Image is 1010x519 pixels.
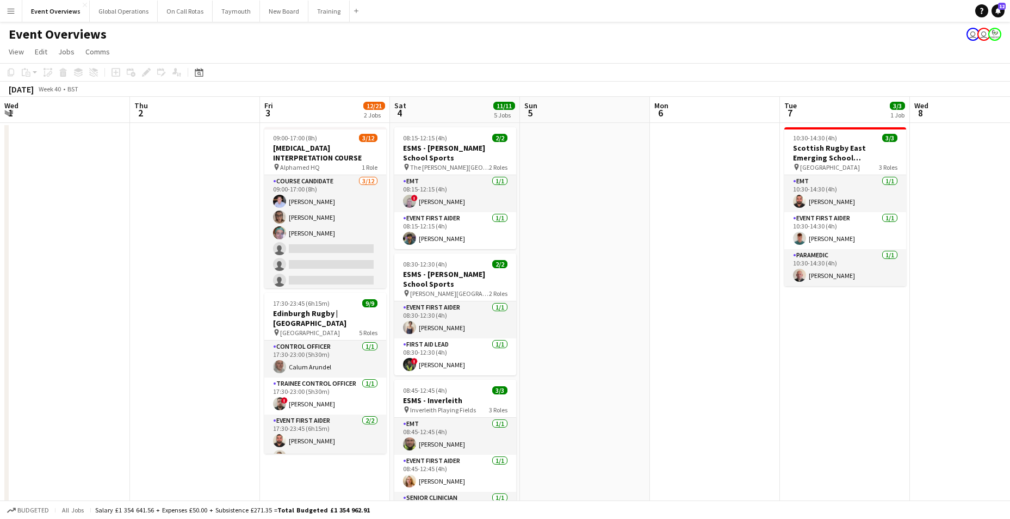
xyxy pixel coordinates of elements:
[4,45,28,59] a: View
[281,397,288,404] span: !
[793,134,837,142] span: 10:30-14:30 (4h)
[67,85,78,93] div: BST
[60,506,86,514] span: All jobs
[264,143,386,163] h3: [MEDICAL_DATA] INTERPRETATION COURSE
[17,506,49,514] span: Budgeted
[213,1,260,22] button: Taymouth
[998,3,1006,10] span: 12
[280,329,340,337] span: [GEOGRAPHIC_DATA]
[489,289,507,298] span: 2 Roles
[277,506,370,514] span: Total Budgeted £1 354 962.91
[133,107,148,119] span: 2
[58,47,75,57] span: Jobs
[879,163,897,171] span: 3 Roles
[5,504,51,516] button: Budgeted
[784,175,906,212] app-card-role: EMT1/110:30-14:30 (4h)[PERSON_NAME]
[394,418,516,455] app-card-role: EMT1/108:45-12:45 (4h)[PERSON_NAME]
[394,212,516,249] app-card-role: Event First Aider1/108:15-12:15 (4h)[PERSON_NAME]
[784,143,906,163] h3: Scottish Rugby East Emerging School Championships | Newbattle
[364,111,385,119] div: 2 Jobs
[784,212,906,249] app-card-role: Event First Aider1/110:30-14:30 (4h)[PERSON_NAME]
[653,107,668,119] span: 6
[489,406,507,414] span: 3 Roles
[494,111,515,119] div: 5 Jobs
[783,107,797,119] span: 7
[784,127,906,286] app-job-card: 10:30-14:30 (4h)3/3Scottish Rugby East Emerging School Championships | Newbattle [GEOGRAPHIC_DATA...
[9,47,24,57] span: View
[264,293,386,454] app-job-card: 17:30-23:45 (6h15m)9/9Edinburgh Rugby | [GEOGRAPHIC_DATA] [GEOGRAPHIC_DATA]5 RolesControl Officer...
[4,101,18,110] span: Wed
[30,45,52,59] a: Edit
[362,299,377,307] span: 9/9
[263,107,273,119] span: 3
[394,338,516,375] app-card-role: First Aid Lead1/108:30-12:30 (4h)![PERSON_NAME]
[9,26,107,42] h1: Event Overviews
[988,28,1001,41] app-user-avatar: Operations Manager
[273,299,330,307] span: 17:30-23:45 (6h15m)
[784,101,797,110] span: Tue
[403,260,447,268] span: 08:30-12:30 (4h)
[393,107,406,119] span: 4
[394,254,516,375] app-job-card: 08:30-12:30 (4h)2/2ESMS - [PERSON_NAME] School Sports [PERSON_NAME][GEOGRAPHIC_DATA]2 RolesEvent ...
[800,163,860,171] span: [GEOGRAPHIC_DATA]
[90,1,158,22] button: Global Operations
[264,308,386,328] h3: Edinburgh Rugby | [GEOGRAPHIC_DATA]
[403,134,447,142] span: 08:15-12:15 (4h)
[95,506,370,514] div: Salary £1 354 641.56 + Expenses £50.00 + Subsistence £271.35 =
[35,47,47,57] span: Edit
[992,4,1005,17] a: 12
[308,1,350,22] button: Training
[3,107,18,119] span: 1
[264,175,386,386] app-card-role: Course Candidate3/1209:00-17:00 (8h)[PERSON_NAME][PERSON_NAME][PERSON_NAME]
[493,102,515,110] span: 11/11
[977,28,990,41] app-user-avatar: Jackie Tolland
[411,195,418,201] span: !
[394,301,516,338] app-card-role: Event First Aider1/108:30-12:30 (4h)[PERSON_NAME]
[489,163,507,171] span: 2 Roles
[966,28,980,41] app-user-avatar: Operations Team
[134,101,148,110] span: Thu
[410,289,489,298] span: [PERSON_NAME][GEOGRAPHIC_DATA]
[394,396,516,405] h3: ESMS - Inverleith
[85,47,110,57] span: Comms
[264,378,386,415] app-card-role: Trainee Control Officer1/117:30-23:00 (5h30m)![PERSON_NAME]
[363,102,385,110] span: 12/21
[523,107,537,119] span: 5
[913,107,928,119] span: 8
[524,101,537,110] span: Sun
[410,163,489,171] span: The [PERSON_NAME][GEOGRAPHIC_DATA]
[492,134,507,142] span: 2/2
[362,163,377,171] span: 1 Role
[264,415,386,467] app-card-role: Event First Aider2/217:30-23:45 (6h15m)[PERSON_NAME][PERSON_NAME]
[394,101,406,110] span: Sat
[264,101,273,110] span: Fri
[280,163,320,171] span: Alphamed HQ
[394,127,516,249] app-job-card: 08:15-12:15 (4h)2/2ESMS - [PERSON_NAME] School Sports The [PERSON_NAME][GEOGRAPHIC_DATA]2 RolesEM...
[410,406,476,414] span: Inverleith Playing Fields
[882,134,897,142] span: 3/3
[890,102,905,110] span: 3/3
[54,45,79,59] a: Jobs
[784,249,906,286] app-card-role: Paramedic1/110:30-14:30 (4h)[PERSON_NAME]
[359,134,377,142] span: 3/12
[394,175,516,212] app-card-role: EMT1/108:15-12:15 (4h)![PERSON_NAME]
[411,358,418,364] span: !
[81,45,114,59] a: Comms
[359,329,377,337] span: 5 Roles
[394,455,516,492] app-card-role: Event First Aider1/108:45-12:45 (4h)[PERSON_NAME]
[158,1,213,22] button: On Call Rotas
[264,127,386,288] app-job-card: 09:00-17:00 (8h)3/12[MEDICAL_DATA] INTERPRETATION COURSE Alphamed HQ1 RoleCourse Candidate3/1209:...
[273,134,317,142] span: 09:00-17:00 (8h)
[914,101,928,110] span: Wed
[260,1,308,22] button: New Board
[9,84,34,95] div: [DATE]
[36,85,63,93] span: Week 40
[492,386,507,394] span: 3/3
[403,386,447,394] span: 08:45-12:45 (4h)
[394,143,516,163] h3: ESMS - [PERSON_NAME] School Sports
[492,260,507,268] span: 2/2
[264,341,386,378] app-card-role: Control Officer1/117:30-23:00 (5h30m)Calum Arundel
